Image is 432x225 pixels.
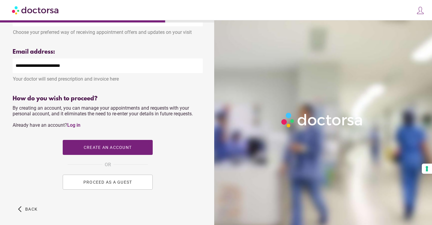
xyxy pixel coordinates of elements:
[13,49,203,55] div: Email address:
[279,110,365,129] img: Logo-Doctorsa-trans-White-partial-flat.png
[13,95,203,102] div: How do you wish to proceed?
[13,105,193,128] span: By creating an account, you can manage your appointments and requests with your personal account,...
[422,164,432,174] button: Your consent preferences for tracking technologies
[13,73,203,82] div: Your doctor will send prescription and invoice here
[63,175,153,190] button: PROCEED AS A GUEST
[84,145,132,150] span: Create an account
[63,140,153,155] button: Create an account
[13,26,203,35] div: Choose your preferred way of receiving appointment offers and updates on your visit
[416,6,424,15] img: icons8-customer-100.png
[12,3,59,17] img: Doctorsa.com
[25,207,37,212] span: Back
[67,122,80,128] a: Log in
[105,161,111,169] span: OR
[16,202,40,217] button: arrow_back_ios Back
[83,180,132,185] span: PROCEED AS A GUEST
